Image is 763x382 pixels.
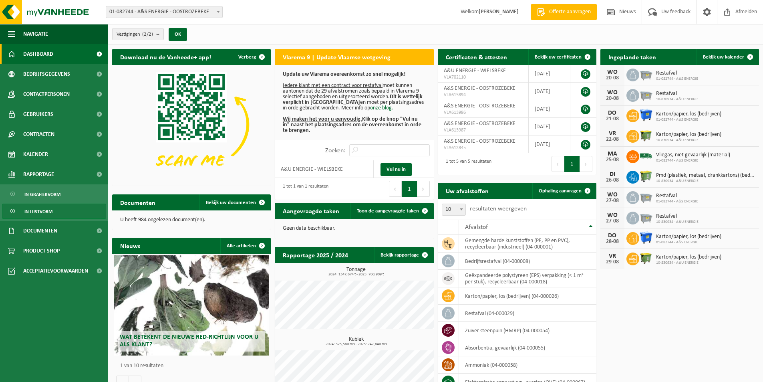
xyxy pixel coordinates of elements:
[639,108,653,122] img: WB-1100-HPE-BE-01
[604,212,620,218] div: WO
[656,117,721,122] span: 01-082744 - A&S ENERGIE
[275,203,347,218] h2: Aangevraagde taken
[380,163,412,176] a: Vul nu in
[604,130,620,137] div: VR
[279,273,433,277] span: 2024: 1347,674 t - 2025: 760,909 t
[370,105,393,111] a: onze blog.
[604,259,620,265] div: 29-08
[529,135,571,153] td: [DATE]
[656,138,721,143] span: 10-830934 - A&U ENERGIE
[444,68,506,74] span: A&U ENERGIE - WIELSBEKE
[459,322,596,339] td: zuiver steenpuin (HMRP) (04-000054)
[580,156,592,172] button: Next
[24,204,52,219] span: In lijstvorm
[23,24,48,44] span: Navigatie
[444,127,522,133] span: VLA613987
[444,121,515,127] span: A&S ENERGIE - OOSTROZEBEKE
[639,170,653,183] img: WB-0660-HPE-GN-50
[604,171,620,178] div: DI
[531,4,597,20] a: Offerte aanvragen
[444,85,515,91] span: A&S ENERGIE - OOSTROZEBEKE
[656,152,730,158] span: Vliegas, niet gevaarlijk (material)
[604,69,620,75] div: WO
[604,151,620,157] div: MA
[604,253,620,259] div: VR
[2,204,106,219] a: In lijstvorm
[639,67,653,81] img: WB-2500-GAL-GY-01
[112,65,271,184] img: Download de VHEPlus App
[283,116,362,122] u: Wij maken het voor u eenvoudig.
[656,179,755,184] span: 10-830934 - A&U ENERGIE
[350,203,433,219] a: Toon de aangevraagde taken
[357,208,419,214] span: Toon de aangevraagde taken
[23,221,57,241] span: Documenten
[600,49,664,65] h2: Ingeplande taken
[444,109,522,116] span: VLA613986
[465,224,488,230] span: Afvalstof
[656,261,721,265] span: 10-830934 - A&U ENERGIE
[114,255,269,356] a: Wat betekent de nieuwe RED-richtlijn voor u als klant?
[604,137,620,142] div: 22-08
[23,104,53,124] span: Gebruikers
[112,28,164,40] button: Vestigingen(2/2)
[120,334,258,348] span: Wat betekent de nieuwe RED-richtlijn voor u als klant?
[470,206,527,212] label: resultaten weergeven
[2,186,106,202] a: In grafiekvorm
[374,247,433,263] a: Bekijk rapportage
[206,200,256,205] span: Bekijk uw documenten
[639,129,653,142] img: WB-1100-HPE-GN-50
[604,157,620,163] div: 25-08
[459,270,596,287] td: geëxpandeerde polystyreen (EPS) verpakking (< 1 m² per stuk), recycleerbaar (04-000018)
[23,261,88,281] span: Acceptatievoorwaarden
[459,253,596,270] td: bedrijfsrestafval (04-000008)
[529,65,571,83] td: [DATE]
[656,70,698,77] span: Restafval
[283,94,423,105] b: Dit is wettelijk verplicht in [GEOGRAPHIC_DATA]
[120,363,267,369] p: 1 van 10 resultaten
[444,138,515,144] span: A&S ENERGIE - OOSTROZEBEKE
[275,160,374,178] td: A&U ENERGIE - WIELSBEKE
[23,64,70,84] span: Bedrijfsgegevens
[639,149,653,163] img: BL-SO-LV
[112,238,148,253] h2: Nieuws
[656,199,698,204] span: 01-082744 - A&S ENERGIE
[459,339,596,356] td: absorbentia, gevaarlijk (04-000055)
[23,84,70,104] span: Contactpersonen
[656,111,721,117] span: Karton/papier, los (bedrijven)
[24,187,60,202] span: In grafiekvorm
[169,28,187,41] button: OK
[604,232,620,239] div: DO
[459,356,596,374] td: ammoniak (04-000058)
[639,251,653,265] img: WB-1100-HPE-GN-50
[23,124,54,144] span: Contracten
[564,156,580,172] button: 1
[325,148,345,154] label: Zoeken:
[656,234,721,240] span: Karton/papier, los (bedrijven)
[604,192,620,198] div: WO
[604,110,620,116] div: DO
[283,116,421,133] b: Klik op de knop "Vul nu in" naast het plaatsingsadres om de overeenkomst in orde te brengen.
[279,267,433,277] h3: Tonnage
[112,49,219,65] h2: Download nu de Vanheede+ app!
[117,28,153,40] span: Vestigingen
[106,6,223,18] span: 01-082744 - A&S ENERGIE - OOSTROZEBEKE
[552,156,564,172] button: Previous
[604,75,620,81] div: 20-08
[656,240,721,245] span: 01-082744 - A&S ENERGIE
[402,181,417,197] button: 1
[604,89,620,96] div: WO
[417,181,430,197] button: Next
[529,118,571,135] td: [DATE]
[656,254,721,261] span: Karton/papier, los (bedrijven)
[656,77,698,81] span: 01-082744 - A&S ENERGIE
[23,241,60,261] span: Product Shop
[120,217,263,223] p: U heeft 984 ongelezen document(en).
[283,71,406,77] b: Update uw Vlarema overeenkomst zo snel mogelijk!
[442,204,465,215] span: 10
[697,49,758,65] a: Bekijk uw kalender
[547,8,593,16] span: Offerte aanvragen
[444,92,522,98] span: VLA615894
[656,220,699,224] span: 10-830934 - A&U ENERGIE
[23,144,48,164] span: Kalender
[279,342,433,346] span: 2024: 375,580 m3 - 2025: 242,840 m3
